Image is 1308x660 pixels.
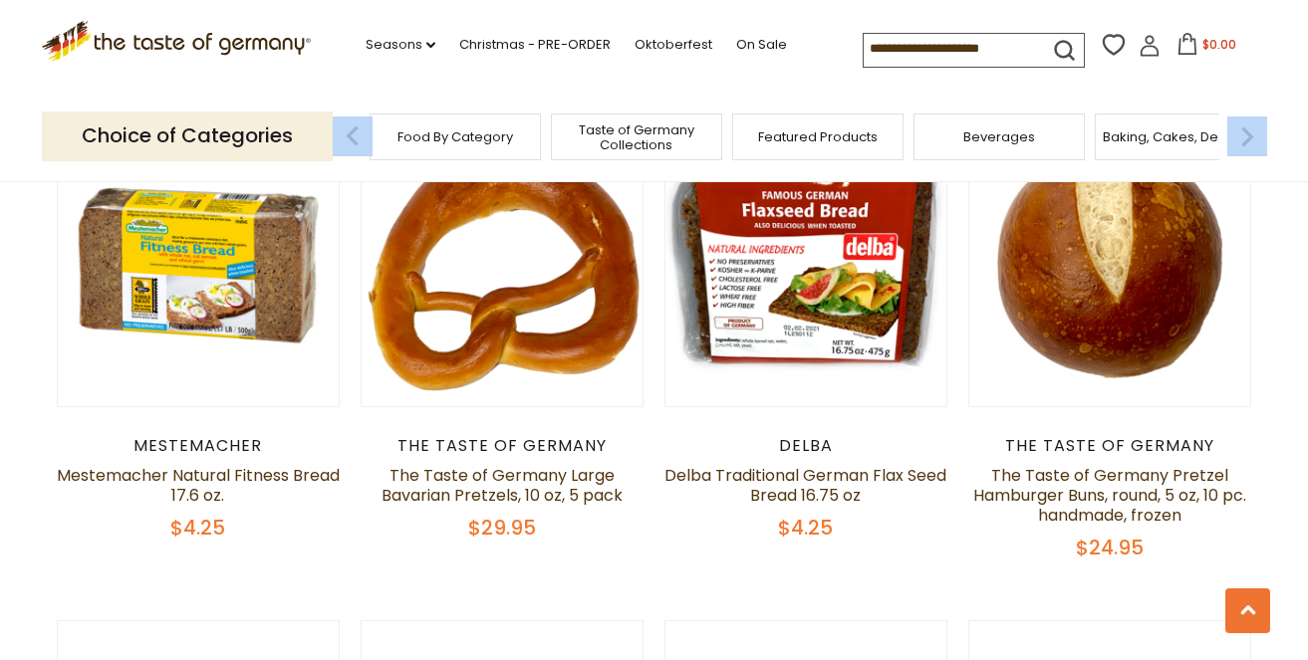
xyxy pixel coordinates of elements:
a: Delba Traditional German Flax Seed Bread 16.75 oz [665,464,947,507]
div: The Taste of Germany [968,436,1252,456]
a: The Taste of Germany Large Bavarian Pretzels, 10 oz, 5 pack [382,464,623,507]
a: Food By Category [397,129,513,144]
a: Taste of Germany Collections [557,122,716,152]
div: The Taste of Germany [361,436,645,456]
img: The Taste of Germany Pretzel Hamburger Buns, round, 5 oz, 10 pc. handmade, frozen [969,124,1251,406]
img: Mestemacher Natural Fitness Bread 17.6 oz. [58,124,340,406]
a: On Sale [736,34,787,56]
a: Seasons [366,34,435,56]
span: $4.25 [170,514,225,542]
a: Christmas - PRE-ORDER [459,34,611,56]
img: Delba Traditional German Flax Seed Bread 16.75 oz [665,124,947,406]
a: Featured Products [758,129,878,144]
img: previous arrow [333,116,373,156]
a: Oktoberfest [635,34,712,56]
p: Choice of Categories [42,111,333,160]
a: The Taste of Germany Pretzel Hamburger Buns, round, 5 oz, 10 pc. handmade, frozen [973,464,1246,527]
a: Mestemacher Natural Fitness Bread 17.6 oz. [57,464,340,507]
a: Baking, Cakes, Desserts [1104,129,1258,144]
img: The Taste of Germany Large Bavarian Pretzels, 10 oz, 5 pack [362,124,644,406]
span: $0.00 [1202,36,1236,53]
span: $29.95 [468,514,536,542]
span: $4.25 [779,514,834,542]
img: next arrow [1227,116,1267,156]
div: Delba [664,436,948,456]
button: $0.00 [1165,33,1249,63]
a: Beverages [963,129,1035,144]
div: Mestemacher [57,436,341,456]
span: $24.95 [1076,534,1144,561]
